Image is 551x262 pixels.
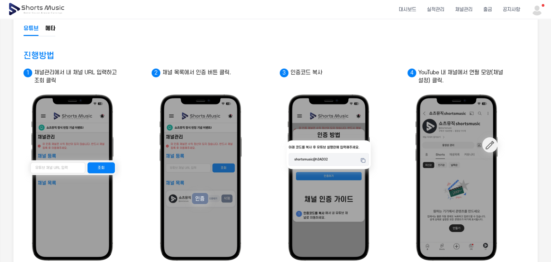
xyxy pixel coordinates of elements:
button: 유튜브 [23,25,39,36]
a: 채널관리 [450,1,478,18]
img: 사용자 이미지 [531,3,543,15]
p: 채널관리에서 내 채널 URL 입력하고 조회 클릭 [23,69,124,85]
a: 실적관리 [422,1,450,18]
a: 대시보드 [393,1,422,18]
p: YouTube 내 채널에서 연필 모양(채널 설정) 클릭. [407,69,508,85]
a: 공지사항 [497,1,526,18]
p: 인증코드 복사 [280,69,380,77]
button: 메타 [45,25,55,36]
h3: 진행방법 [23,50,54,62]
a: 출금 [478,1,497,18]
p: 채널 목록에서 인증 버튼 클릭. [152,69,252,77]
